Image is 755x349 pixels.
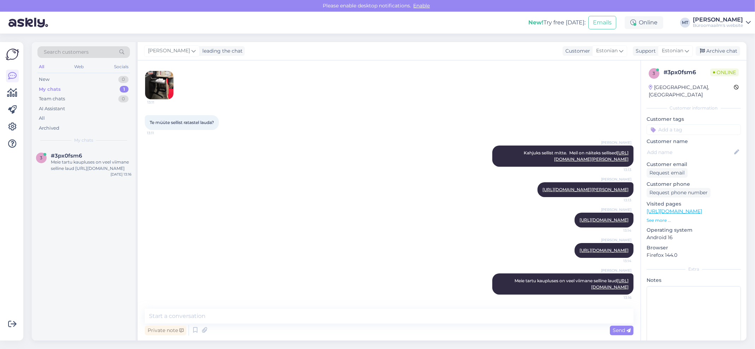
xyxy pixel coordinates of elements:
div: [DATE] 13:16 [111,172,131,177]
span: #3px0fsm6 [51,153,82,159]
p: See more ... [647,217,741,224]
span: 3 [40,155,43,160]
span: Online [710,69,739,76]
span: [PERSON_NAME] [601,237,631,243]
span: Te müüte sellist ratastel lauda? [150,120,214,125]
b: New! [528,19,543,26]
p: Customer tags [647,116,741,123]
div: All [39,115,45,122]
span: My chats [74,137,93,143]
div: Private note [145,326,186,335]
div: # 3px0fsm6 [664,68,710,77]
div: Büroomaailm's website [693,23,743,28]
p: Customer name [647,138,741,145]
span: Search customers [44,48,89,56]
span: 3 [653,71,655,76]
div: 1 [120,86,129,93]
div: Customer information [647,105,741,111]
div: Web [73,62,85,71]
span: Enable [411,2,432,9]
span: 13:14 [605,258,631,264]
a: [URL][DOMAIN_NAME] [647,208,702,214]
div: [GEOGRAPHIC_DATA], [GEOGRAPHIC_DATA] [649,84,734,99]
span: 13:11 [147,100,174,105]
span: [PERSON_NAME] [601,140,631,145]
div: Meie tartu kaupluses on veel viimane selline laud [URL][DOMAIN_NAME] [51,159,131,172]
input: Add a tag [647,124,741,135]
div: Team chats [39,95,65,102]
span: Send [613,327,631,333]
span: Estonian [596,47,618,55]
span: 13:11 [147,130,173,136]
div: Support [633,47,656,55]
div: Online [625,16,663,29]
span: 13:13 [605,167,631,172]
div: 0 [118,95,129,102]
p: Firefox 144.0 [647,252,741,259]
p: Customer phone [647,181,741,188]
div: MT [680,18,690,28]
div: My chats [39,86,61,93]
div: Request email [647,168,688,178]
p: Browser [647,244,741,252]
span: Meie tartu kaupluses on veel viimane selline laud [515,278,629,290]
span: [PERSON_NAME] [148,47,190,55]
div: Customer [563,47,590,55]
div: New [39,76,49,83]
span: 13:13 [605,197,631,203]
a: [URL][DOMAIN_NAME] [579,248,629,253]
p: Operating system [647,226,741,234]
img: Askly Logo [6,48,19,61]
button: Emails [588,16,616,29]
div: 0 [118,76,129,83]
span: [PERSON_NAME] [601,177,631,182]
p: Visited pages [647,200,741,208]
input: Add name [647,148,733,156]
p: Customer email [647,161,741,168]
p: Android 16 [647,234,741,241]
a: [PERSON_NAME]Büroomaailm's website [693,17,751,28]
div: Try free [DATE]: [528,18,585,27]
div: Socials [113,62,130,71]
div: AI Assistant [39,105,65,112]
span: Kahjuks sellist mitte. Meil on näiteks sellised [524,150,629,162]
span: Estonian [662,47,683,55]
div: Extra [647,266,741,272]
div: leading the chat [200,47,243,55]
span: [PERSON_NAME] [601,207,631,212]
div: Archived [39,125,59,132]
div: Archive chat [696,46,740,56]
a: [URL][DOMAIN_NAME] [579,217,629,223]
a: [URL][DOMAIN_NAME][PERSON_NAME] [542,187,629,192]
span: 13:14 [605,228,631,233]
div: All [37,62,46,71]
p: Notes [647,277,741,284]
div: [PERSON_NAME] [693,17,743,23]
div: Request phone number [647,188,711,197]
span: 13:16 [605,295,631,300]
span: [PERSON_NAME] [601,268,631,273]
img: Attachment [145,71,173,99]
